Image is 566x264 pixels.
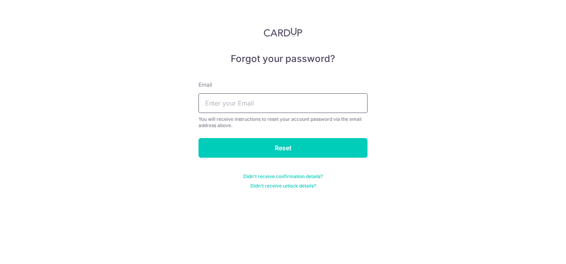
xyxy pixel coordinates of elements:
[198,116,368,129] div: You will receive instructions to reset your account password via the email address above.
[264,27,302,37] img: CardUp Logo
[198,81,212,89] label: Email
[243,173,323,180] a: Didn't receive confirmation details?
[198,93,368,113] input: Enter your Email
[198,138,368,158] input: Reset
[198,53,368,65] h5: Forgot your password?
[250,183,316,189] a: Didn't receive unlock details?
